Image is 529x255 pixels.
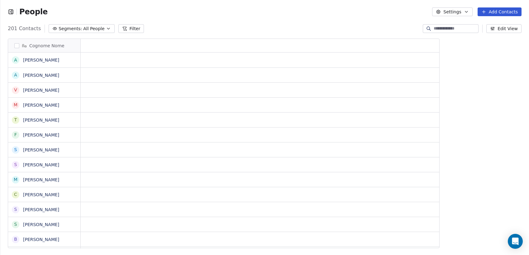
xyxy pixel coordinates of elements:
[8,39,80,52] div: Cognome Nome
[83,25,104,32] span: All People
[23,58,59,63] a: [PERSON_NAME]
[23,237,59,242] a: [PERSON_NAME]
[23,132,59,137] a: [PERSON_NAME]
[23,207,59,212] a: [PERSON_NAME]
[14,236,17,243] div: B
[486,24,522,33] button: Edit View
[14,117,17,123] div: T
[14,176,17,183] div: M
[508,234,523,249] div: Open Intercom Messenger
[29,43,64,49] span: Cognome Nome
[14,57,17,63] div: A
[14,161,17,168] div: S
[23,118,59,123] a: [PERSON_NAME]
[23,147,59,152] a: [PERSON_NAME]
[23,73,59,78] a: [PERSON_NAME]
[14,132,17,138] div: F
[8,53,81,248] div: grid
[23,192,59,197] a: [PERSON_NAME]
[23,162,59,167] a: [PERSON_NAME]
[14,221,17,228] div: S
[59,25,82,32] span: Segments:
[14,206,17,213] div: S
[14,102,17,108] div: M
[118,24,144,33] button: Filter
[478,7,522,16] button: Add Contacts
[23,103,59,108] a: [PERSON_NAME]
[14,87,17,93] div: V
[23,177,59,182] a: [PERSON_NAME]
[14,72,17,78] div: A
[432,7,472,16] button: Settings
[19,7,48,16] span: People
[14,146,17,153] div: S
[23,88,59,93] a: [PERSON_NAME]
[81,53,440,248] div: grid
[8,25,41,32] span: 201 Contacts
[14,191,17,198] div: C
[23,222,59,227] a: [PERSON_NAME]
